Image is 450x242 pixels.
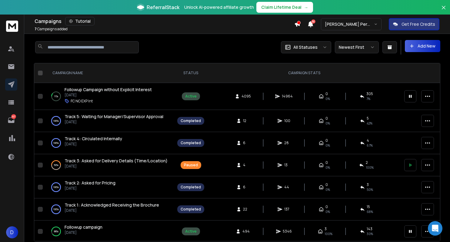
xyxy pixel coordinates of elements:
button: Close banner [440,4,448,18]
span: 4095 [242,94,251,99]
span: 305 [366,91,373,96]
span: 100 % [366,165,374,170]
span: 15 [367,204,370,209]
span: 7 [35,26,37,31]
td: 100%Track 4: Circulated Internally[DATE] [45,132,174,154]
span: 5346 [283,229,292,234]
p: 50 % [54,162,58,168]
span: 0 [325,182,328,187]
th: CAMPAIGN STATS [208,63,401,83]
span: 100 [284,118,290,123]
span: Track 5: Waiting for Manager/Supervisor Approval [65,114,163,119]
button: Tutorial [65,17,95,25]
p: [DATE] [65,230,102,235]
span: 22 [243,207,249,212]
span: 30 % [367,231,373,236]
p: [DATE] [65,186,115,191]
p: All Statuses [293,44,318,50]
span: 44 [284,185,290,190]
div: Completed [181,207,201,212]
span: → [304,4,308,10]
span: 5 [367,116,369,121]
span: 0 [325,204,328,209]
a: Track 4: Circulated Internally [65,136,122,142]
span: 4 [243,163,249,167]
button: D [6,226,18,238]
p: [DATE] [65,142,122,147]
a: Track 3: Asked for Delivery Details (Time/Location) [65,158,168,164]
p: 100 % [53,206,59,212]
div: Completed [181,141,201,145]
span: 3 [367,182,369,187]
span: 2 [366,160,368,165]
p: 100 % [53,184,59,190]
p: 100 % [53,118,59,124]
div: Completed [181,185,201,190]
span: 0% [325,143,330,148]
span: 28 [284,141,290,145]
p: Unlock AI-powered affiliate growth [184,4,254,10]
a: 167 [5,114,17,126]
span: 0 [325,138,328,143]
a: Track 2: Asked for Pricing [65,180,115,186]
span: 4 [367,138,369,143]
span: ReferralStack [147,4,179,11]
p: FC NO EXP Int [71,99,93,104]
td: 100%Track 1: Acknowledged Receiving the Brochure[DATE] [45,198,174,220]
span: 42 % [367,121,372,126]
span: 67 % [367,143,373,148]
a: Track 5: Waiting for Manager/Supervisor Approval [65,114,163,120]
a: Followup campaign [65,224,102,230]
span: 0 [325,116,328,121]
a: Followup Campaign without Explicit Interest [65,87,152,93]
span: 50 [311,19,315,24]
span: 68 % [367,209,373,214]
p: [DATE] [65,120,163,124]
p: 88 % [54,228,58,234]
span: 0% [325,165,330,170]
p: [DATE] [65,164,168,169]
td: 11%Followup Campaign without Explicit Interest[DATE]FC NO EXP Int [45,83,174,110]
p: 167 [11,114,16,119]
span: 12 [243,118,249,123]
span: 100 % [325,231,332,236]
span: 143 [367,227,372,231]
td: 100%Track 5: Waiting for Manager/Supervisor Approval[DATE] [45,110,174,132]
button: Get Free Credits [389,18,439,30]
span: 3 [325,227,327,231]
span: 7 % [366,96,370,101]
button: Claim Lifetime Deal→ [256,2,313,13]
td: 100%Track 2: Asked for Pricing[DATE] [45,176,174,198]
p: 11 % [54,93,58,99]
span: 6 [243,141,249,145]
span: 0% [325,96,330,101]
a: Track 1: Acknowledged Receiving the Brochure [65,202,159,208]
span: 13 [284,163,290,167]
span: 0% [325,209,330,214]
span: 0 [325,91,328,96]
span: 14964 [282,94,293,99]
p: [DATE] [65,208,159,213]
td: 50%Track 3: Asked for Delivery Details (Time/Location)[DATE] [45,154,174,176]
span: 0% [325,121,330,126]
p: [PERSON_NAME] Personal WorkSpace [325,21,374,27]
span: 137 [284,207,290,212]
span: 494 [242,229,250,234]
th: STATUS [174,63,208,83]
span: Track 4: Circulated Internally [65,136,122,141]
button: Newest First [335,41,379,53]
p: [DATE] [65,93,152,98]
button: Add New [405,40,440,52]
div: Active [185,94,197,99]
span: 6 [243,185,249,190]
p: Campaigns added [35,27,68,31]
div: Paused [184,163,198,167]
div: Campaigns [35,17,294,25]
p: 100 % [53,140,59,146]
